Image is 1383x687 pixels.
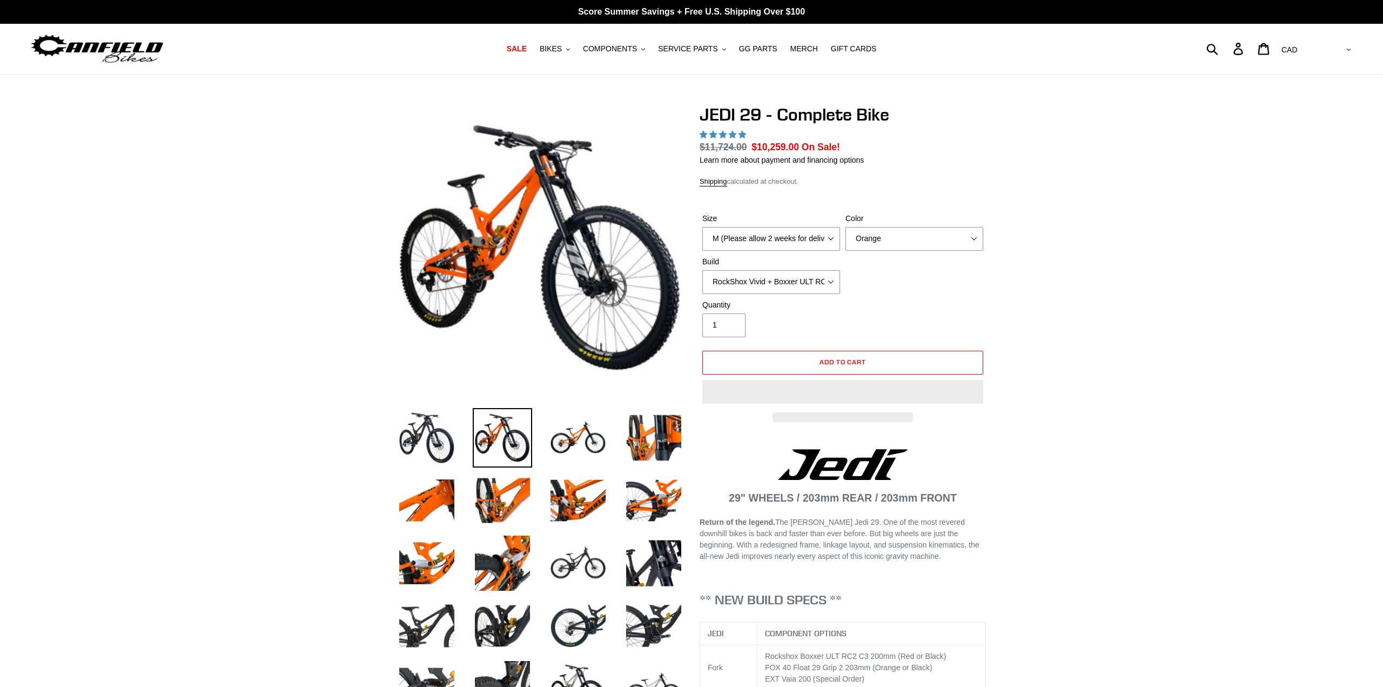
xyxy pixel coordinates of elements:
img: Load image into Gallery viewer, JEDI 29 - Complete Bike [548,596,608,656]
input: Search [1212,37,1240,61]
span: $10,259.00 [751,142,799,152]
img: Load image into Gallery viewer, JEDI 29 - Complete Bike [397,408,456,468]
img: Load image into Gallery viewer, JEDI 29 - Complete Bike [397,471,456,530]
img: Load image into Gallery viewer, JEDI 29 - Complete Bike [548,408,608,468]
img: Load image into Gallery viewer, JEDI 29 - Complete Bike [397,596,456,656]
a: Learn more about payment and financing options [700,156,864,164]
label: Quantity [702,299,840,311]
label: Build [702,256,840,268]
img: Load image into Gallery viewer, JEDI 29 - Complete Bike [473,471,532,530]
img: Load image into Gallery viewer, JEDI 29 - Complete Bike [548,533,608,593]
div: calculated at checkout. [700,176,986,187]
span: 5.00 stars [700,130,748,139]
img: Load image into Gallery viewer, JEDI 29 - Complete Bike [624,596,683,656]
span: SALE [507,44,527,54]
p: The [PERSON_NAME] Jedi 29. One of the most revered downhill bikes is back and faster than ever be... [700,517,986,562]
img: Jedi Logo [778,449,908,480]
span: BIKES [540,44,562,54]
strong: 29" WHEELS / 203mm REAR / 203mm FRONT [729,492,957,504]
img: JEDI 29 - Complete Bike [399,106,681,389]
span: On Sale! [802,140,840,154]
a: Shipping [700,177,727,186]
img: Load image into Gallery viewer, JEDI 29 - Complete Bike [473,408,532,468]
th: JEDI [700,623,757,645]
a: GG PARTS [734,42,783,56]
img: Load image into Gallery viewer, JEDI 29 - Complete Bike [397,533,456,593]
img: Load image into Gallery viewer, JEDI 29 - Complete Bike [548,471,608,530]
th: COMPONENT OPTIONS [757,623,986,645]
span: FOX 40 Float 29 Grip 2 203mm (Orange or Black) [765,663,932,672]
h1: JEDI 29 - Complete Bike [700,104,986,125]
span: Add to cart [820,358,867,366]
span: EXT Vaia 200 (Special Order) [765,675,864,683]
img: Load image into Gallery viewer, JEDI 29 - Complete Bike [624,533,683,593]
a: SALE [501,42,532,56]
button: Add to cart [702,351,983,375]
button: SERVICE PARTS [653,42,731,56]
img: Load image into Gallery viewer, JEDI 29 - Complete Bike [624,471,683,530]
span: SERVICE PARTS [658,44,717,54]
img: Canfield Bikes [30,32,165,66]
span: Rockshox Boxxer ULT RC2 C3 200mm (Red or Black) [765,652,946,661]
strong: Return of the legend. [700,518,775,526]
button: COMPONENTS [578,42,650,56]
label: Size [702,213,840,224]
span: COMPONENTS [583,44,637,54]
img: Load image into Gallery viewer, JEDI 29 - Complete Bike [473,596,532,656]
a: GIFT CARDS [825,42,882,56]
span: GG PARTS [739,44,777,54]
img: Load image into Gallery viewer, JEDI 29 - Complete Bike [473,533,532,593]
span: GIFT CARDS [831,44,877,54]
span: MERCH [790,44,818,54]
s: $11,724.00 [700,142,747,152]
h3: ** NEW BUILD SPECS ** [700,592,986,608]
img: Load image into Gallery viewer, JEDI 29 - Complete Bike [624,408,683,468]
button: BIKES [534,42,575,56]
a: MERCH [785,42,823,56]
label: Color [845,213,983,224]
